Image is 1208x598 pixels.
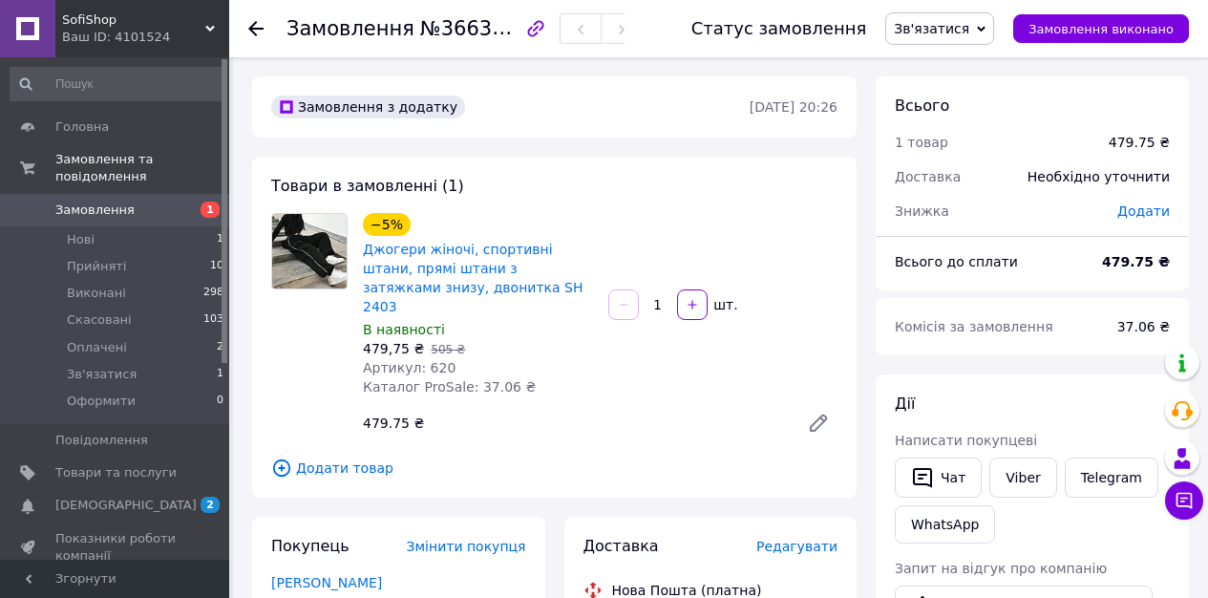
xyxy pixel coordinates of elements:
span: Замовлення та повідомлення [55,151,229,185]
span: №366362159 [420,16,556,40]
span: Написати покупцеві [895,433,1037,448]
button: Чат [895,458,982,498]
div: 479.75 ₴ [355,410,792,437]
a: WhatsApp [895,505,995,544]
span: Зв'язатися [894,21,969,36]
div: Необхідно уточнити [1016,156,1181,198]
span: Показники роботи компанії [55,530,177,565]
span: Замовлення [286,17,414,40]
span: Замовлення виконано [1028,22,1174,36]
span: Артикул: 620 [363,360,456,375]
div: Ваш ID: 4101524 [62,29,229,46]
span: 103 [203,311,223,329]
span: 2 [201,497,220,513]
span: 479,75 ₴ [363,341,424,356]
a: [PERSON_NAME] [271,575,382,590]
div: Замовлення з додатку [271,96,465,118]
span: В наявності [363,322,445,337]
span: Всього до сплати [895,254,1018,269]
span: Каталог ProSale: 37.06 ₴ [363,379,536,395]
span: Оформити [67,393,136,410]
span: Доставка [583,537,659,555]
span: 37.06 ₴ [1117,319,1170,334]
div: шт. [710,295,740,314]
span: Змінити покупця [407,539,526,554]
span: Комісія за замовлення [895,319,1053,334]
a: Telegram [1065,458,1158,498]
span: Оплачені [67,339,127,356]
span: [DEMOGRAPHIC_DATA] [55,497,197,514]
span: 0 [217,393,223,410]
span: Скасовані [67,311,132,329]
span: Зв'язатися [67,366,137,383]
span: Додати товар [271,458,837,479]
span: Замовлення [55,202,135,219]
span: 1 [217,231,223,248]
span: 1 [217,366,223,383]
img: Джогери жіночі, спортивні штани, прямі штани з затяжками знизу, двонитка SH 2403 [272,214,347,288]
span: Доставка [895,169,961,184]
b: 479.75 ₴ [1102,254,1170,269]
button: Замовлення виконано [1013,14,1189,43]
input: Пошук [10,67,225,101]
span: Товари та послуги [55,464,177,481]
span: Знижка [895,203,949,219]
span: 2 [217,339,223,356]
span: 1 [201,202,220,218]
span: 1 товар [895,135,948,150]
span: Редагувати [756,539,837,554]
span: 10 [210,258,223,275]
div: Повернутися назад [248,19,264,38]
a: Viber [989,458,1056,498]
a: Джогери жіночі, спортивні штани, прямі штани з затяжками знизу, двонитка SH 2403 [363,242,583,314]
span: Додати [1117,203,1170,219]
span: Головна [55,118,109,136]
span: Нові [67,231,95,248]
span: SofiShop [62,11,205,29]
span: Товари в замовленні (1) [271,177,464,195]
div: −5% [363,213,411,236]
div: Статус замовлення [691,19,867,38]
a: Редагувати [799,404,837,442]
span: Покупець [271,537,350,555]
time: [DATE] 20:26 [750,99,837,115]
span: 505 ₴ [431,343,465,356]
div: 479.75 ₴ [1109,133,1170,152]
span: Повідомлення [55,432,148,449]
span: Всього [895,96,949,115]
span: Запит на відгук про компанію [895,561,1107,576]
span: Виконані [67,285,126,302]
span: Прийняті [67,258,126,275]
span: 298 [203,285,223,302]
span: Дії [895,395,915,413]
button: Чат з покупцем [1165,481,1203,520]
